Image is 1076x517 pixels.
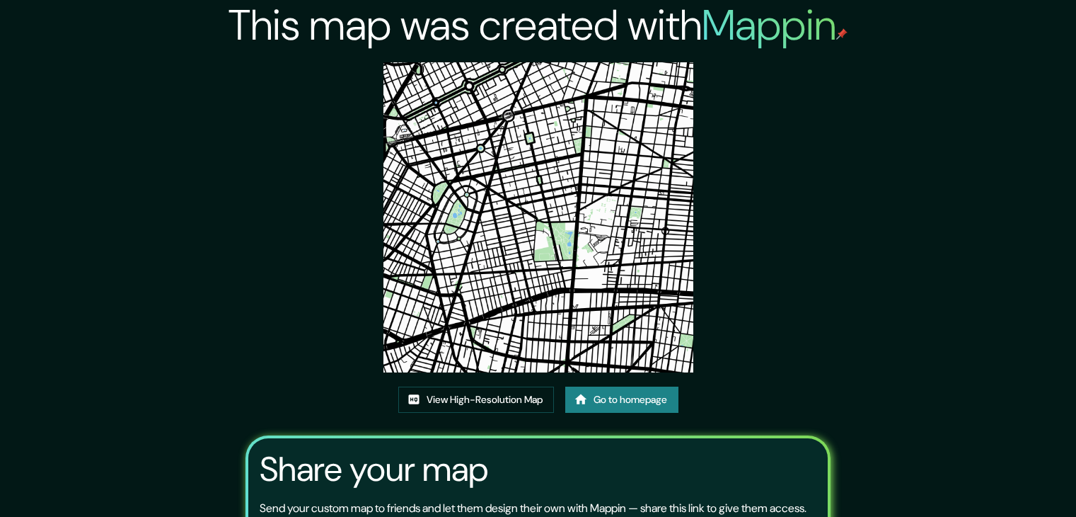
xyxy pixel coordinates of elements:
h3: Share your map [260,450,488,489]
iframe: Help widget launcher [950,462,1060,501]
a: View High-Resolution Map [398,387,554,413]
img: created-map [383,62,693,373]
img: mappin-pin [836,28,848,40]
a: Go to homepage [565,387,678,413]
p: Send your custom map to friends and let them design their own with Mappin — share this link to gi... [260,500,806,517]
